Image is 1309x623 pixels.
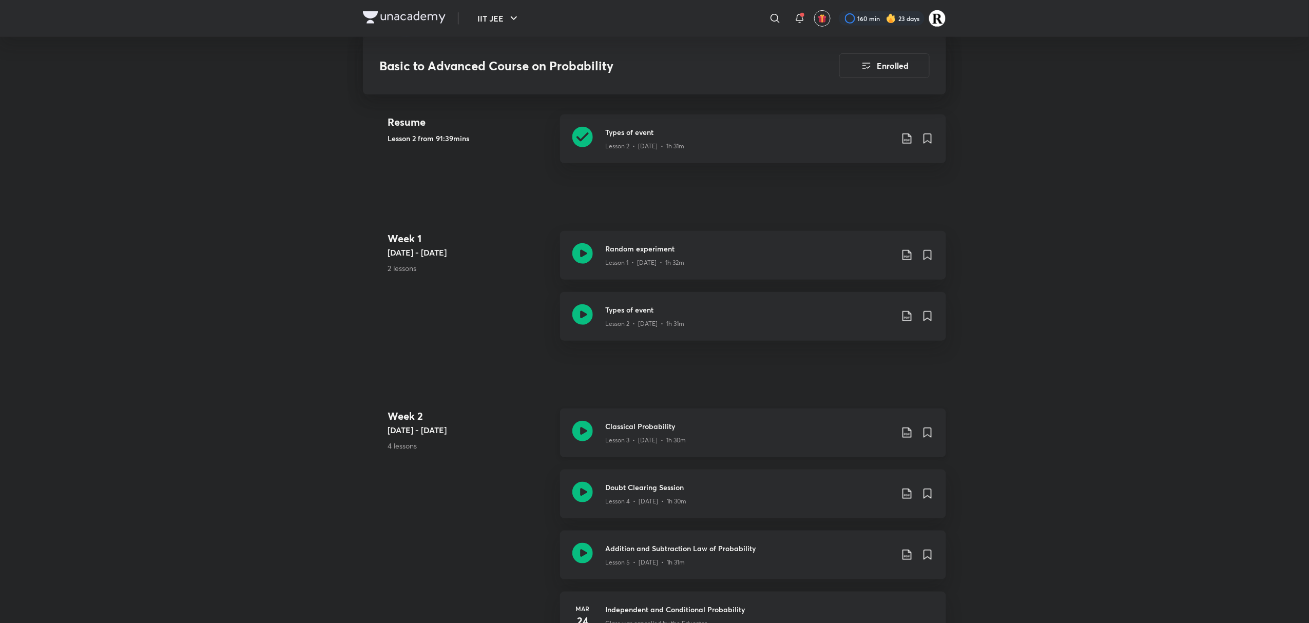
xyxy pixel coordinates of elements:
p: Lesson 2 • [DATE] • 1h 31m [605,319,684,328]
h5: [DATE] - [DATE] [388,246,552,259]
h3: Types of event [605,304,893,315]
h6: Mar [572,604,593,613]
p: Lesson 1 • [DATE] • 1h 32m [605,258,684,267]
h3: Independent and Conditional Probability [605,604,934,615]
h4: Week 2 [388,408,552,424]
a: Doubt Clearing SessionLesson 4 • [DATE] • 1h 30m [560,470,946,531]
a: Classical ProbabilityLesson 3 • [DATE] • 1h 30m [560,408,946,470]
a: Types of eventLesson 2 • [DATE] • 1h 31m [560,114,946,176]
img: streak [886,13,896,24]
h4: Resume [388,114,552,130]
img: avatar [818,14,827,23]
p: 2 lessons [388,263,552,274]
p: Lesson 4 • [DATE] • 1h 30m [605,497,686,506]
h3: Basic to Advanced Course on Probability [379,59,781,73]
h3: Addition and Subtraction Law of Probability [605,543,893,554]
h5: [DATE] - [DATE] [388,424,552,436]
p: Lesson 5 • [DATE] • 1h 31m [605,558,685,567]
a: Addition and Subtraction Law of ProbabilityLesson 5 • [DATE] • 1h 31m [560,531,946,592]
p: Lesson 3 • [DATE] • 1h 30m [605,436,686,445]
h4: Week 1 [388,231,552,246]
button: IIT JEE [471,8,526,29]
a: Random experimentLesson 1 • [DATE] • 1h 32m [560,231,946,292]
h3: Types of event [605,127,893,138]
img: Rakhi Sharma [929,10,946,27]
img: Company Logo [363,11,446,24]
p: 4 lessons [388,440,552,451]
a: Company Logo [363,11,446,26]
h3: Classical Probability [605,421,893,432]
h3: Doubt Clearing Session [605,482,893,493]
h3: Random experiment [605,243,893,254]
button: avatar [814,10,831,27]
p: Lesson 2 • [DATE] • 1h 31m [605,142,684,151]
h5: Lesson 2 from 91:39mins [388,133,552,144]
a: Types of eventLesson 2 • [DATE] • 1h 31m [560,292,946,353]
button: Enrolled [839,53,930,78]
